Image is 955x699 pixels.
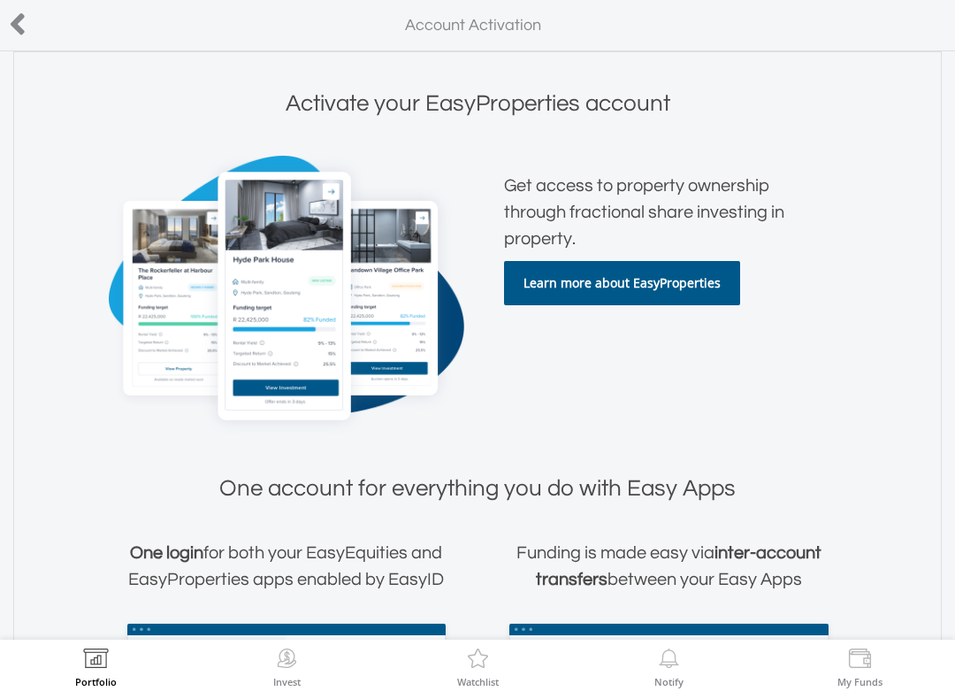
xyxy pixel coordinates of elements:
[273,649,301,673] img: Invest Now
[273,649,301,687] a: Invest
[405,14,541,37] label: Account Activation
[464,649,492,673] img: Watchlist
[654,677,684,687] label: Notify
[846,649,874,673] img: View Funds
[457,649,499,687] a: Watchlist
[82,649,110,673] img: View Portfolio
[837,677,882,687] label: My Funds
[273,677,301,687] label: Invest
[19,472,936,504] h1: One account for everything you do with Easy Apps
[75,677,117,687] label: Portfolio
[504,540,834,593] h2: Funding is made easy via between your Easy Apps
[654,649,684,687] a: Notify
[19,88,936,119] h1: Activate your EasyProperties account
[122,540,452,593] h2: for both your EasyEquities and EasyProperties apps enabled by EasyID
[109,155,465,437] img: Cards showing screenshots of EasyProperties
[655,649,683,673] img: View Notifications
[504,173,834,252] h2: Get access to property ownership through fractional share investing in property.
[130,544,203,562] b: One login
[504,261,740,305] a: Learn more about EasyProperties
[75,649,117,687] a: Portfolio
[457,677,499,687] label: Watchlist
[837,649,882,687] a: My Funds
